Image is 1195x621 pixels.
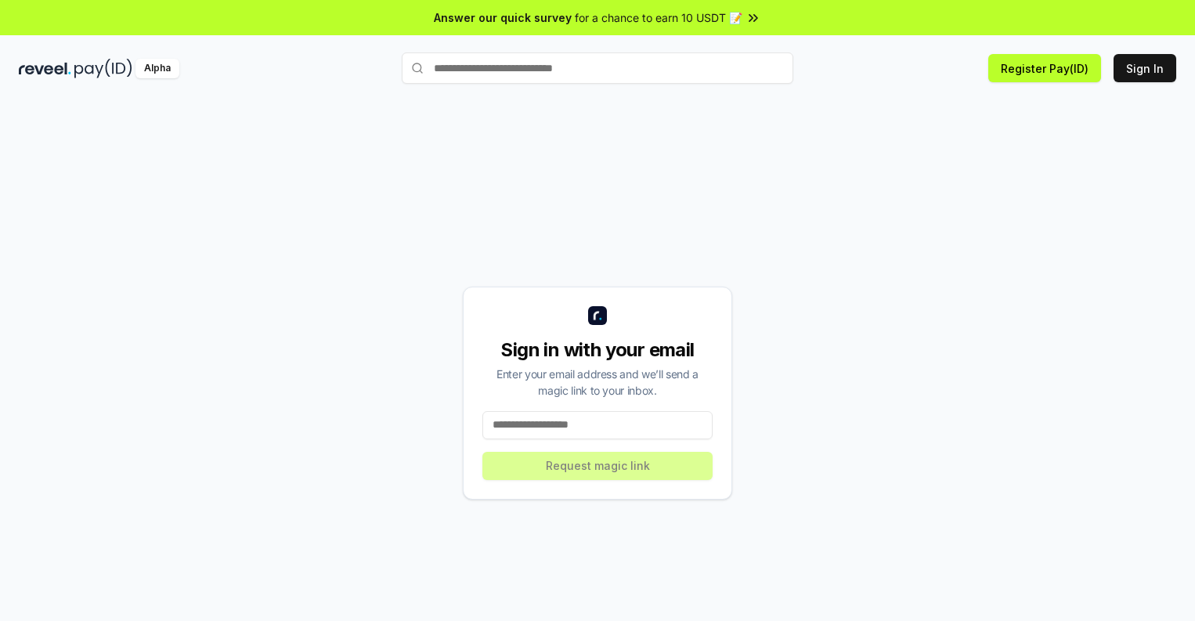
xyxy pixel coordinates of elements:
img: pay_id [74,59,132,78]
button: Register Pay(ID) [988,54,1101,82]
div: Sign in with your email [482,338,713,363]
img: logo_small [588,306,607,325]
div: Alpha [135,59,179,78]
span: Answer our quick survey [434,9,572,26]
button: Sign In [1114,54,1176,82]
div: Enter your email address and we’ll send a magic link to your inbox. [482,366,713,399]
img: reveel_dark [19,59,71,78]
span: for a chance to earn 10 USDT 📝 [575,9,742,26]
